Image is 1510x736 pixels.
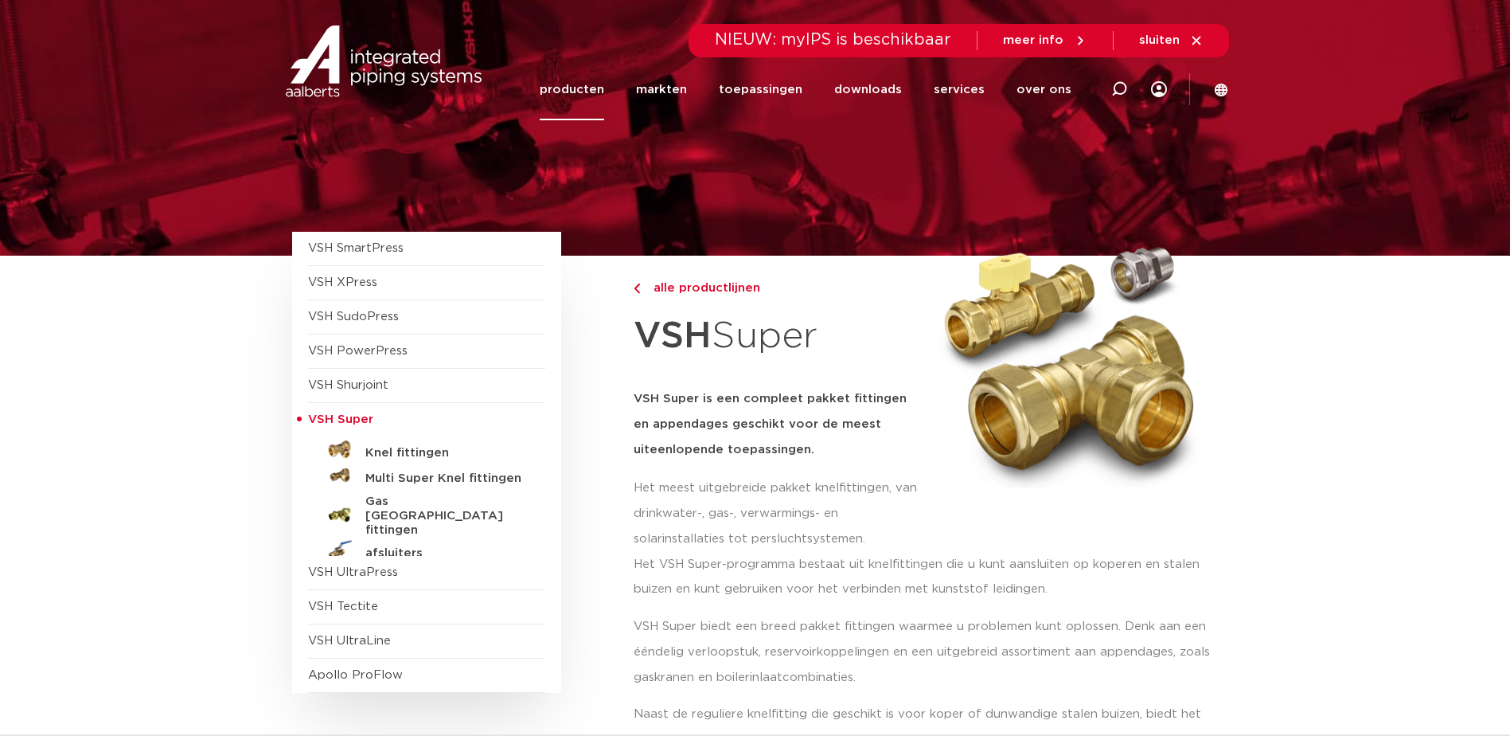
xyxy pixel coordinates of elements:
a: alle productlijnen [634,279,922,298]
a: markten [636,59,687,120]
span: alle productlijnen [644,282,760,294]
span: VSH Super [308,413,373,425]
a: afsluiters [308,538,545,563]
a: producten [540,59,604,120]
a: downloads [834,59,902,120]
p: Het VSH Super-programma bestaat uit knelfittingen die u kunt aansluiten op koperen en stalen buiz... [634,552,1219,603]
h5: Knel fittingen [365,446,523,460]
a: VSH SmartPress [308,242,404,254]
a: VSH PowerPress [308,345,408,357]
a: sluiten [1139,33,1204,48]
a: Multi Super Knel fittingen [308,463,545,488]
a: VSH SudoPress [308,311,399,323]
h5: Multi Super Knel fittingen [365,472,523,486]
a: meer info [1003,33,1087,48]
a: VSH Tectite [308,601,378,613]
a: VSH UltraLine [308,635,391,647]
a: Gas [GEOGRAPHIC_DATA] fittingen [308,488,545,538]
span: meer info [1003,34,1063,46]
nav: Menu [540,59,1071,120]
a: VSH UltraPress [308,566,398,578]
img: chevron-right.svg [634,284,640,294]
span: NIEUW: myIPS is beschikbaar [715,32,951,48]
a: VSH XPress [308,276,377,288]
a: services [934,59,985,120]
a: VSH Shurjoint [308,379,388,391]
a: Apollo ProFlow [308,669,403,681]
h5: VSH Super is een compleet pakket fittingen en appendages geschikt voor de meest uiteenlopende toe... [634,386,922,463]
a: Knel fittingen [308,437,545,463]
h5: afsluiters [365,546,523,561]
a: over ons [1016,59,1071,120]
p: Het meest uitgebreide pakket knelfittingen, van drinkwater-, gas-, verwarmings- en solarinstallat... [634,476,922,552]
strong: VSH [634,318,712,354]
a: toepassingen [719,59,802,120]
span: sluiten [1139,34,1180,46]
p: VSH Super biedt een breed pakket fittingen waarmee u problemen kunt oplossen. Denk aan een ééndel... [634,614,1219,691]
h5: Gas [GEOGRAPHIC_DATA] fittingen [365,495,523,538]
h1: Super [634,306,922,367]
